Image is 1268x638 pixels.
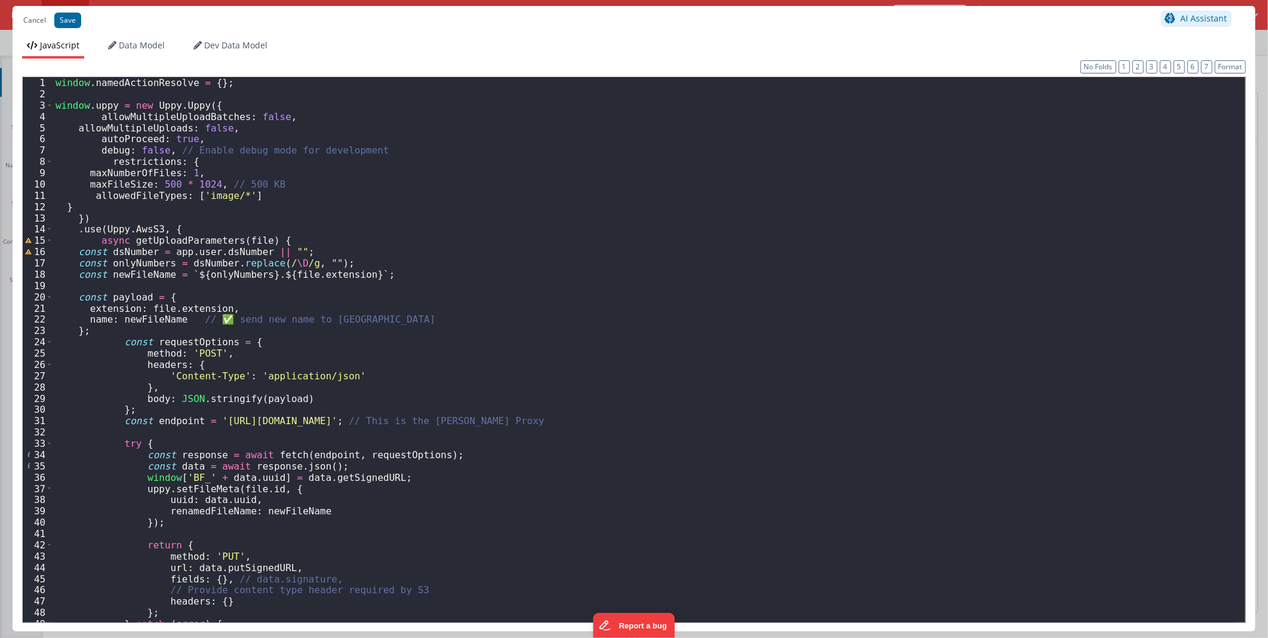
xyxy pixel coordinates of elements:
div: 11 [23,190,53,201]
button: 4 [1160,60,1171,73]
button: No Folds [1081,60,1116,73]
span: JavaScript [40,39,79,51]
div: 23 [23,325,53,336]
div: 8 [23,156,53,167]
div: 22 [23,314,53,325]
button: Format [1215,60,1246,73]
iframe: Marker.io feedback button [593,613,675,638]
div: 25 [23,348,53,359]
div: 27 [23,370,53,382]
div: 39 [23,505,53,517]
div: 7 [23,145,53,156]
div: 10 [23,179,53,190]
div: 48 [23,607,53,618]
div: 18 [23,269,53,280]
div: 49 [23,618,53,630]
button: 7 [1201,60,1212,73]
div: 41 [23,528,53,539]
div: 6 [23,133,53,145]
div: 34 [23,449,53,461]
button: 5 [1174,60,1185,73]
div: 46 [23,584,53,596]
div: 36 [23,472,53,483]
div: 9 [23,167,53,179]
div: 15 [23,235,53,246]
span: Data Model [119,39,165,51]
div: 28 [23,382,53,393]
div: 35 [23,461,53,472]
div: 14 [23,223,53,235]
div: 45 [23,573,53,585]
div: 40 [23,517,53,528]
div: 21 [23,303,53,314]
div: 30 [23,404,53,415]
div: 24 [23,336,53,348]
div: 3 [23,100,53,111]
div: 12 [23,201,53,213]
div: 38 [23,494,53,505]
span: Dev Data Model [204,39,267,51]
div: 43 [23,551,53,562]
div: 42 [23,539,53,551]
div: 32 [23,427,53,438]
div: 20 [23,292,53,303]
div: 16 [23,246,53,257]
button: 1 [1119,60,1130,73]
div: 44 [23,562,53,573]
div: 47 [23,596,53,607]
div: 31 [23,415,53,427]
div: 2 [23,88,53,100]
div: 37 [23,483,53,495]
div: 1 [23,77,53,88]
div: 4 [23,111,53,122]
div: 5 [23,122,53,134]
button: 6 [1187,60,1199,73]
button: Save [54,13,81,28]
button: AI Assistant [1161,11,1232,26]
div: 17 [23,257,53,269]
button: 3 [1146,60,1158,73]
div: 29 [23,393,53,404]
div: 19 [23,280,53,292]
button: Cancel [17,12,52,29]
div: 13 [23,213,53,224]
div: 33 [23,438,53,449]
span: AI Assistant [1181,13,1227,24]
div: 26 [23,359,53,370]
button: 2 [1132,60,1144,73]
